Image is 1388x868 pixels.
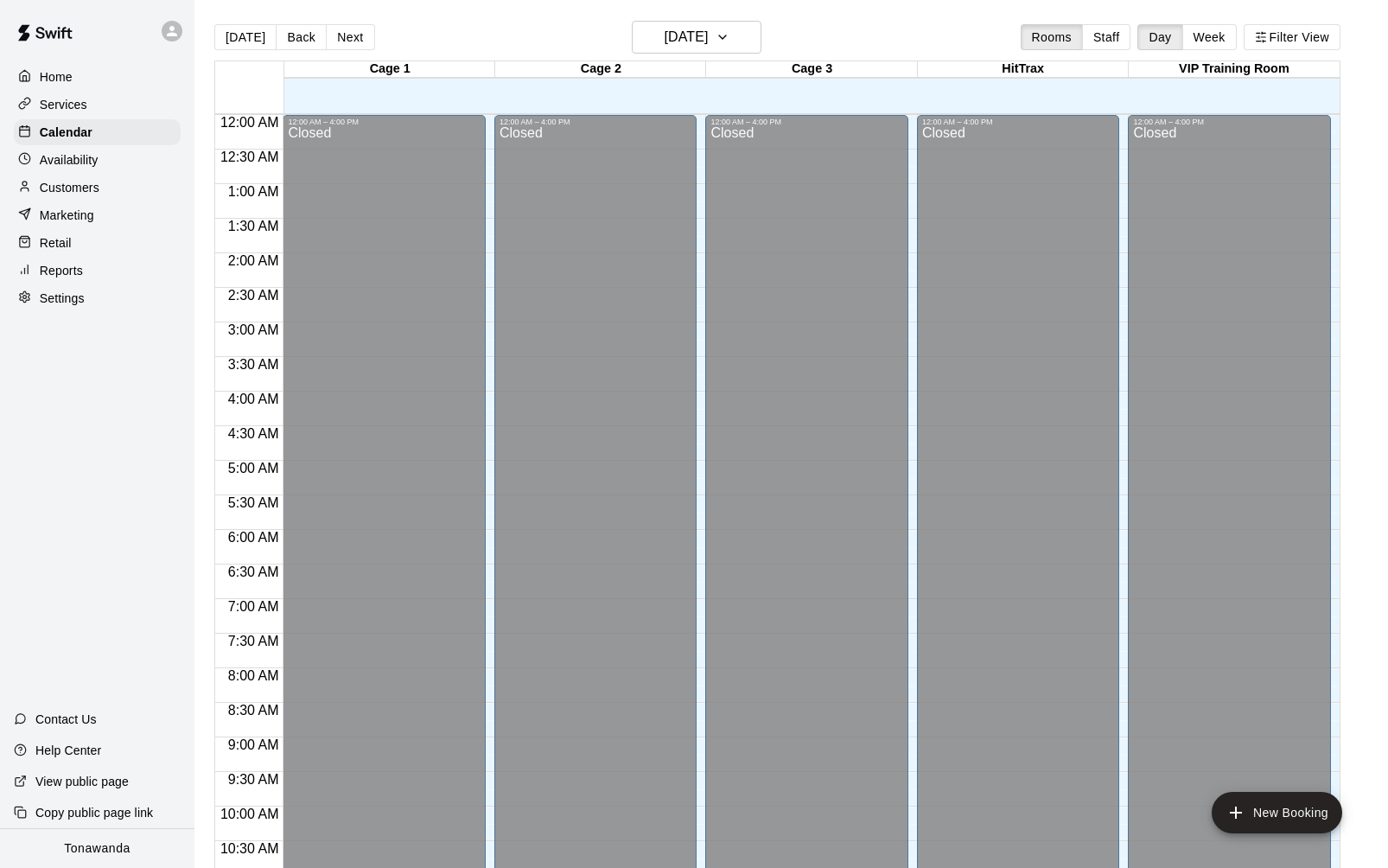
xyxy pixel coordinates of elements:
[64,839,131,858] p: Tonawanda
[35,711,97,728] p: Contact Us
[224,495,283,510] span: 5:30 AM
[40,179,99,196] p: Customers
[495,61,706,78] div: Cage 2
[14,147,181,173] a: Availability
[918,61,1129,78] div: HitTrax
[224,184,283,199] span: 1:00 AM
[14,285,181,311] a: Settings
[40,96,87,113] p: Services
[1133,118,1326,126] div: 12:00 AM – 4:00 PM
[632,21,761,54] button: [DATE]
[1137,24,1182,50] button: Day
[14,258,181,284] a: Reports
[216,115,283,130] span: 12:00 AM
[35,773,129,790] p: View public page
[224,703,283,718] span: 8:30 AM
[1129,61,1340,78] div: VIP Training Room
[326,24,374,50] button: Next
[14,64,181,90] a: Home
[224,737,283,752] span: 9:00 AM
[224,322,283,337] span: 3:00 AM
[216,841,283,856] span: 10:30 AM
[224,461,283,475] span: 5:00 AM
[500,118,692,126] div: 12:00 AM – 4:00 PM
[214,24,277,50] button: [DATE]
[284,61,495,78] div: Cage 1
[224,426,283,441] span: 4:30 AM
[216,807,283,821] span: 10:00 AM
[664,25,708,49] h6: [DATE]
[35,804,153,821] p: Copy public page link
[1082,24,1131,50] button: Staff
[224,219,283,233] span: 1:30 AM
[1182,24,1237,50] button: Week
[224,565,283,579] span: 6:30 AM
[224,288,283,303] span: 2:30 AM
[35,742,101,759] p: Help Center
[40,151,99,169] p: Availability
[1021,24,1083,50] button: Rooms
[14,202,181,228] a: Marketing
[922,118,1115,126] div: 12:00 AM – 4:00 PM
[224,668,283,683] span: 8:00 AM
[224,634,283,648] span: 7:30 AM
[710,118,903,126] div: 12:00 AM – 4:00 PM
[706,61,917,78] div: Cage 3
[40,234,72,252] p: Retail
[288,118,481,126] div: 12:00 AM – 4:00 PM
[40,207,94,224] p: Marketing
[224,253,283,268] span: 2:00 AM
[224,392,283,406] span: 4:00 AM
[14,119,181,145] a: Calendar
[40,68,73,86] p: Home
[1244,24,1340,50] button: Filter View
[224,772,283,787] span: 9:30 AM
[276,24,327,50] button: Back
[216,150,283,164] span: 12:30 AM
[40,290,85,307] p: Settings
[224,530,283,545] span: 6:00 AM
[40,124,92,141] p: Calendar
[224,599,283,614] span: 7:00 AM
[14,175,181,201] a: Customers
[224,357,283,372] span: 3:30 AM
[14,230,181,256] a: Retail
[14,92,181,118] a: Services
[1212,792,1342,833] button: add
[40,262,83,279] p: Reports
